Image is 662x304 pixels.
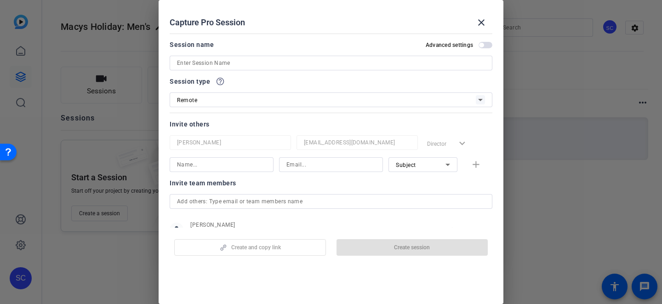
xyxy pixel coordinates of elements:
h2: Advanced settings [426,41,473,49]
div: Capture Pro Session [170,11,492,34]
mat-icon: close [476,17,487,28]
input: Enter Session Name [177,57,485,69]
mat-icon: help_outline [216,77,225,86]
span: Session type [170,76,210,87]
div: Invite team members [170,178,492,189]
input: Add others: Type email or team members name [177,196,485,207]
div: Session name [170,39,214,50]
div: Invite others [170,119,492,130]
input: Name... [177,159,266,170]
input: Email... [286,159,376,170]
mat-icon: person [170,223,183,236]
input: Email... [304,137,411,148]
span: Remote [177,97,197,103]
span: Subject [396,162,416,168]
span: [PERSON_NAME] [190,221,283,229]
input: Name... [177,137,284,148]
